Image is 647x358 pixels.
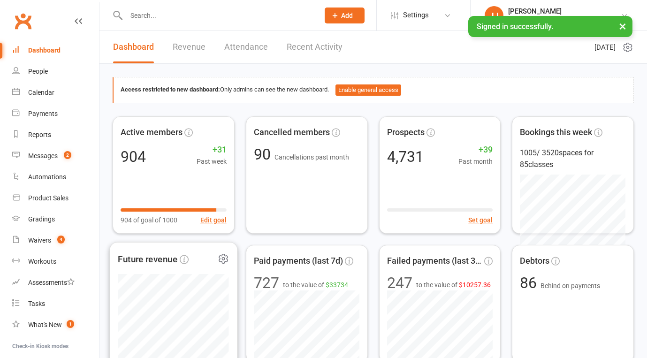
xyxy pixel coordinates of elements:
[274,153,349,161] span: Cancellations past month
[28,258,56,265] div: Workouts
[540,282,600,289] span: Behind on payments
[11,9,35,33] a: Clubworx
[254,254,343,268] span: Paid payments (last 7d)
[121,86,220,93] strong: Access restricted to new dashboard:
[57,236,65,244] span: 4
[387,126,425,139] span: Prospects
[28,300,45,307] div: Tasks
[28,131,51,138] div: Reports
[200,215,227,225] button: Edit goal
[64,151,71,159] span: 2
[416,280,491,290] span: to the value of
[173,31,206,63] a: Revenue
[12,251,99,272] a: Workouts
[67,320,74,328] span: 1
[121,126,183,139] span: Active members
[520,126,592,139] span: Bookings this week
[28,68,48,75] div: People
[123,9,312,22] input: Search...
[594,42,616,53] span: [DATE]
[459,281,491,289] span: $10257.36
[508,7,621,15] div: [PERSON_NAME]
[485,6,503,25] div: JJ
[28,89,54,96] div: Calendar
[121,215,177,225] span: 904 of goal of 1000
[12,145,99,167] a: Messages 2
[254,145,274,163] span: 90
[387,275,412,290] div: 247
[287,31,343,63] a: Recent Activity
[283,280,348,290] span: to the value of
[458,156,493,167] span: Past month
[121,84,626,96] div: Only admins can see the new dashboard.
[197,156,227,167] span: Past week
[325,8,365,23] button: Add
[12,314,99,335] a: What's New1
[520,274,540,292] span: 86
[387,149,424,164] div: 4,731
[614,16,631,36] button: ×
[28,279,75,286] div: Assessments
[12,230,99,251] a: Waivers 4
[12,167,99,188] a: Automations
[12,209,99,230] a: Gradings
[508,15,621,24] div: The Fight Centre [GEOGRAPHIC_DATA]
[28,321,62,328] div: What's New
[12,124,99,145] a: Reports
[520,254,549,268] span: Debtors
[224,31,268,63] a: Attendance
[468,215,493,225] button: Set goal
[12,40,99,61] a: Dashboard
[28,110,58,117] div: Payments
[12,61,99,82] a: People
[335,84,401,96] button: Enable general access
[28,152,58,160] div: Messages
[403,5,429,26] span: Settings
[254,126,330,139] span: Cancelled members
[28,46,61,54] div: Dashboard
[341,12,353,19] span: Add
[28,215,55,223] div: Gradings
[477,22,553,31] span: Signed in successfully.
[28,236,51,244] div: Waivers
[28,194,69,202] div: Product Sales
[12,293,99,314] a: Tasks
[254,275,279,290] div: 727
[12,272,99,293] a: Assessments
[520,147,626,171] div: 1005 / 3520 spaces for 85 classes
[113,31,154,63] a: Dashboard
[12,103,99,124] a: Payments
[118,252,177,266] span: Future revenue
[12,82,99,103] a: Calendar
[197,143,227,157] span: +31
[121,149,146,164] div: 904
[28,173,66,181] div: Automations
[387,254,483,268] span: Failed payments (last 30d)
[326,281,348,289] span: $33734
[458,143,493,157] span: +39
[12,188,99,209] a: Product Sales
